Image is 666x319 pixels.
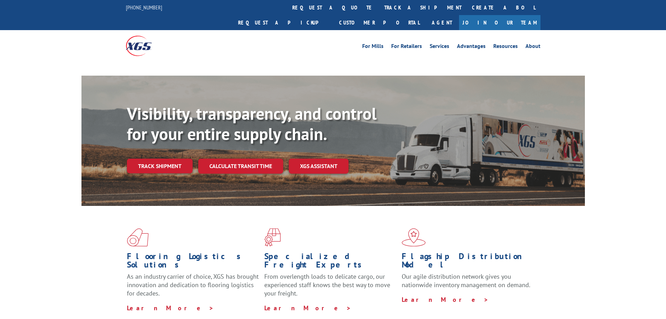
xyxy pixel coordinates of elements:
[334,15,425,30] a: Customer Portal
[127,304,214,312] a: Learn More >
[425,15,459,30] a: Agent
[289,159,349,174] a: XGS ASSISTANT
[402,252,534,272] h1: Flagship Distribution Model
[402,272,530,289] span: Our agile distribution network gives you nationwide inventory management on demand.
[127,272,259,297] span: As an industry carrier of choice, XGS has brought innovation and dedication to flooring logistics...
[264,228,281,247] img: xgs-icon-focused-on-flooring-red
[264,252,396,272] h1: Specialized Freight Experts
[264,304,351,312] a: Learn More >
[126,4,162,11] a: [PHONE_NUMBER]
[391,43,422,51] a: For Retailers
[362,43,384,51] a: For Mills
[264,272,396,304] p: From overlength loads to delicate cargo, our experienced staff knows the best way to move your fr...
[459,15,540,30] a: Join Our Team
[233,15,334,30] a: Request a pickup
[198,159,283,174] a: Calculate transit time
[493,43,518,51] a: Resources
[127,103,377,145] b: Visibility, transparency, and control for your entire supply chain.
[402,296,489,304] a: Learn More >
[525,43,540,51] a: About
[127,252,259,272] h1: Flooring Logistics Solutions
[430,43,449,51] a: Services
[457,43,486,51] a: Advantages
[127,159,193,173] a: Track shipment
[127,228,149,247] img: xgs-icon-total-supply-chain-intelligence-red
[402,228,426,247] img: xgs-icon-flagship-distribution-model-red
